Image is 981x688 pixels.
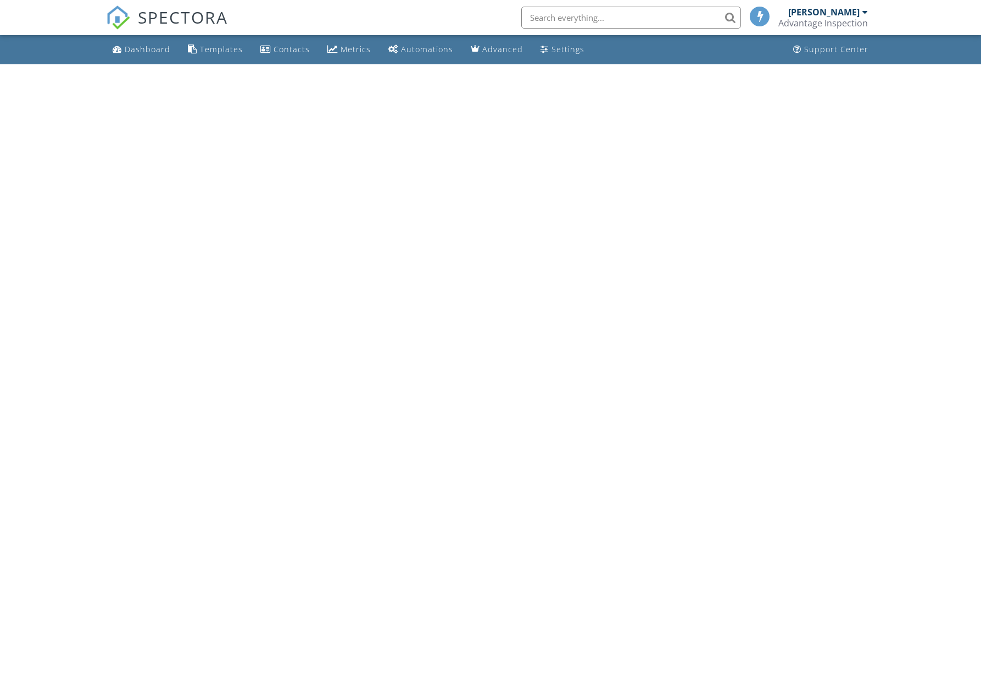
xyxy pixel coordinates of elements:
img: The Best Home Inspection Software - Spectora [106,5,130,30]
a: Support Center [789,40,873,60]
a: Advanced [466,40,527,60]
div: Dashboard [125,44,170,54]
a: Automations (Basic) [384,40,458,60]
div: Contacts [274,44,310,54]
a: SPECTORA [106,15,228,38]
div: Advantage Inspection [778,18,868,29]
div: Support Center [804,44,868,54]
a: Metrics [323,40,375,60]
a: Templates [183,40,247,60]
div: Advanced [482,44,523,54]
input: Search everything... [521,7,741,29]
a: Settings [536,40,589,60]
span: SPECTORA [138,5,228,29]
div: Automations [401,44,453,54]
a: Contacts [256,40,314,60]
div: Metrics [341,44,371,54]
div: Templates [200,44,243,54]
a: Dashboard [108,40,175,60]
div: Settings [551,44,584,54]
div: [PERSON_NAME] [788,7,860,18]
